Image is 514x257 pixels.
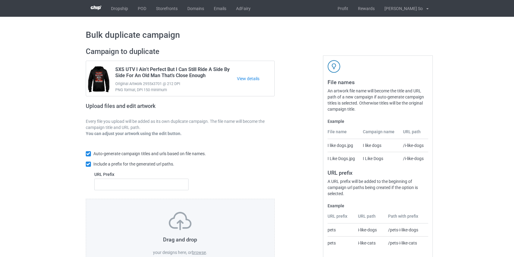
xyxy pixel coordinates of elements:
[328,152,359,165] td: I Like Dogs.jpg
[328,79,428,86] h3: File names
[86,47,275,56] h2: Campaign to duplicate
[328,129,359,139] th: File name
[328,223,355,236] td: pets
[91,5,101,10] img: 3d383065fc803cdd16c62507c020ddf8.png
[169,212,192,230] img: svg+xml;base64,PD94bWwgdmVyc2lvbj0iMS4wIiBlbmNvZGluZz0iVVRGLTgiPz4KPHN2ZyB3aWR0aD0iNzVweCIgaGVpZ2...
[328,178,428,197] div: A URL prefix will be added to the beginning of campaign url paths being created if the option is ...
[328,88,428,112] div: An artwork file name will become the title and URL path of a new campaign if auto-generate campai...
[153,250,192,255] span: your designs here, or
[328,60,340,73] img: svg+xml;base64,PD94bWwgdmVyc2lvbj0iMS4wIiBlbmNvZGluZz0iVVRGLTgiPz4KPHN2ZyB3aWR0aD0iNDJweCIgaGVpZ2...
[400,139,428,152] td: /i-like-dogs
[86,118,275,130] p: Every file you upload will be added as its own duplicate campaign. The file name will become the ...
[86,131,182,136] b: You can adjust your artwork using the edit button.
[328,213,355,223] th: URL prefix
[380,1,423,16] div: [PERSON_NAME] So
[355,213,385,223] th: URL path
[400,129,428,139] th: URL path
[385,223,428,236] td: /pets-i-like-dogs
[93,162,174,166] span: Include a prefix for the generated url paths.
[115,66,237,81] span: SXS UTV I Ain’t Perfect But I Can Still Ride A Side By Side For An Old Man That’s Close Enough
[99,236,262,243] h3: Drag and drop
[328,118,428,124] label: Example
[328,236,355,249] td: pets
[192,250,206,255] label: browse
[93,151,206,156] span: Auto-generate campaign titles and urls based on file names.
[355,223,385,236] td: i-like-dogs
[359,139,400,152] td: I like dogs
[86,30,429,41] h1: Bulk duplicate campaign
[355,236,385,249] td: i-like-cats
[115,87,237,93] span: PNG format, DPI 150 minimum
[385,213,428,223] th: Path with prefix
[206,250,207,255] span: .
[400,152,428,165] td: /i-like-dogs
[328,203,428,209] label: Example
[359,129,400,139] th: Campaign name
[237,76,274,82] a: View details
[385,236,428,249] td: /pets-i-like-cats
[115,81,237,87] span: Original Artwork 2955x3701 @ 212 DPI
[359,152,400,165] td: I Like Dogs
[328,169,428,176] h3: URL prefix
[94,171,189,177] label: URL Prefix
[86,103,199,114] h2: Upload files and edit artwork
[328,139,359,152] td: I like dogs.jpg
